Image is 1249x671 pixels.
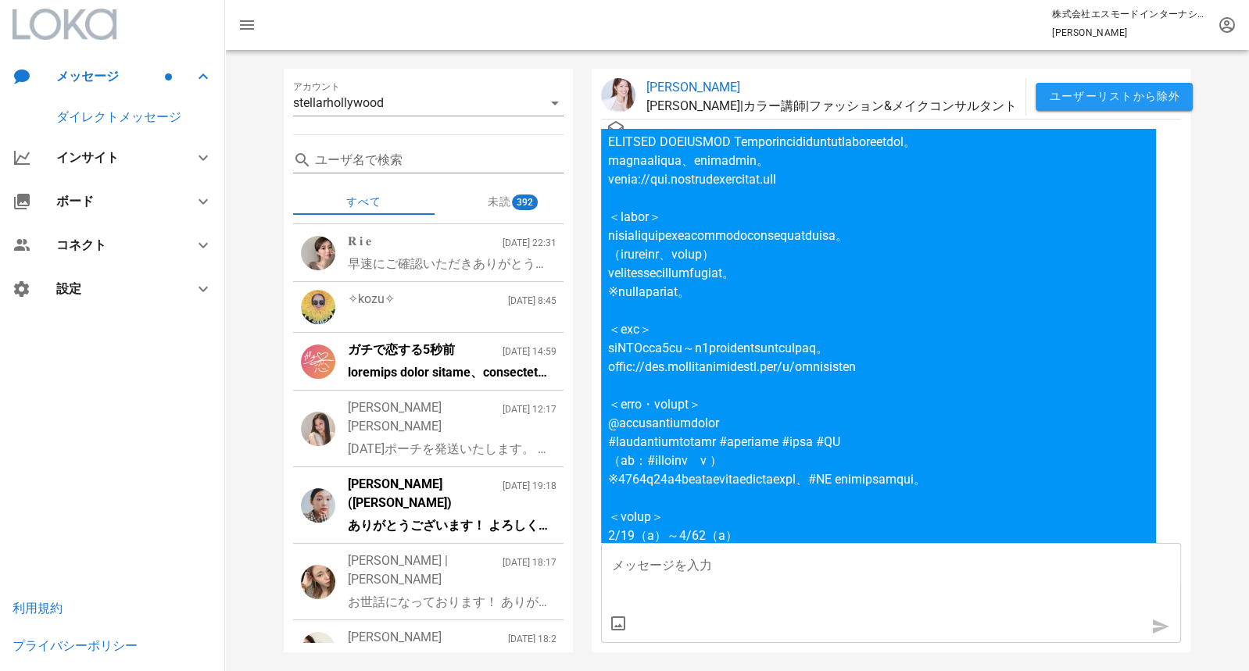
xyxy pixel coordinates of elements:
img: mica_taniguchi [601,78,635,112]
a: [PERSON_NAME] [646,78,1016,97]
div: 未読 [435,190,564,215]
div: ✧kozu✧ [348,290,395,309]
div: [DATE] 18:2 [507,632,556,647]
button: prepend icon [608,614,627,633]
div: コネクト [56,237,175,252]
img: k.kozu73 [301,290,335,324]
a: ダイレクトメッセージ [56,109,181,124]
p: mica_taniguchi [646,78,1016,97]
div: [DATE] 14:59 [502,344,556,359]
div: [DATE] 22:31 [502,236,556,251]
img: miho_ishiguro [301,632,335,666]
div: すべて [293,190,435,215]
a: 利用規約 [13,601,63,616]
div: [DATE]ポーチを発送いたします。 よろしくお願いいたします！ ヤマト様送り状番号 494681722592 [348,440,557,459]
a: プライバシーポリシー [13,638,138,653]
img: cococolily [301,412,335,446]
div: ボード [56,194,175,209]
div: [PERSON_NAME] | [PERSON_NAME] [348,551,503,589]
div: インサイト [56,150,175,165]
div: [DATE] 12:17 [502,402,556,436]
div: ガチで恋する5秒前 [348,341,455,359]
div: [PERSON_NAME] [348,628,442,647]
div: 早速にご確認いただきありがとうございます！ 発送準備が整いましたら別途ご連絡差し上げます！ [348,255,557,273]
img: riana1128 [301,236,335,270]
div: [PERSON_NAME] ([PERSON_NAME]) [348,475,503,512]
img: gachikoi05 [301,344,335,379]
span: バッジ [511,195,537,210]
div: [DATE] 19:18 [502,479,556,512]
div: ありがとうございます！ よろしくお願いいたします！！ [348,516,557,535]
div: 設定 [56,281,175,296]
p: 谷口 美佳|カラー講師|ファッション&メイクコンサルタント [646,97,1016,116]
div: loremips dolor sitame、consectet。 adi、elitseddoeiuSmoDtemporincididunt、utlab1466etdoloremagnaaliqu... [348,363,557,382]
span: バッジ [165,73,172,80]
p: [PERSON_NAME] [1052,25,1208,41]
div: [PERSON_NAME] [PERSON_NAME] [348,398,503,436]
div: アカウントstellarhollywood [293,91,564,116]
div: 𝐑 𝐢 𝐞 [348,232,371,251]
span: ユーザーリストから除外 [1048,90,1180,104]
div: メッセージ [56,69,162,84]
div: [DATE] 8:45 [507,294,556,309]
img: i_am_nao_____ [301,565,335,599]
div: お世話になっております！ ありがとうございます😊 楽しみにしております！ [348,593,557,612]
div: stellarhollywood [293,96,384,110]
button: ユーザーリストから除外 [1036,83,1193,111]
img: ffffffuseya [301,488,335,523]
div: [DATE] 18:17 [502,555,556,589]
p: 株式会社エスモードインターナショナル [1052,6,1208,22]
